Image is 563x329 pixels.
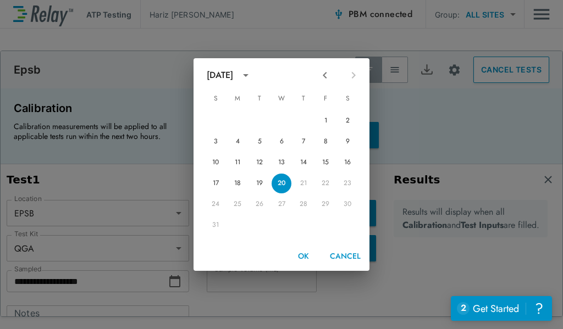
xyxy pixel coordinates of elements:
button: 5 [250,132,269,152]
button: 14 [294,153,313,172]
button: 9 [338,132,357,152]
button: 19 [250,174,269,193]
span: Wednesday [272,88,291,110]
span: Sunday [206,88,225,110]
button: OK [286,246,321,266]
button: 12 [250,153,269,172]
span: Tuesday [250,88,269,110]
button: 18 [228,174,247,193]
button: Cancel [325,246,365,266]
button: 20 [272,174,291,193]
button: Previous month [316,66,334,85]
span: Monday [228,88,247,110]
button: 15 [316,153,335,172]
button: 1 [316,111,335,131]
button: 4 [228,132,247,152]
div: [DATE] [207,69,233,82]
button: 7 [294,132,313,152]
button: 3 [206,132,225,152]
button: 11 [228,153,247,172]
button: 17 [206,174,225,193]
button: 10 [206,153,225,172]
span: Saturday [338,88,357,110]
button: 6 [272,132,291,152]
span: Thursday [294,88,313,110]
button: 8 [316,132,335,152]
iframe: Resource center [451,296,552,321]
button: 13 [272,153,291,172]
button: 16 [338,153,357,172]
button: calendar view is open, switch to year view [236,66,255,85]
button: 2 [338,111,357,131]
span: Friday [316,88,335,110]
